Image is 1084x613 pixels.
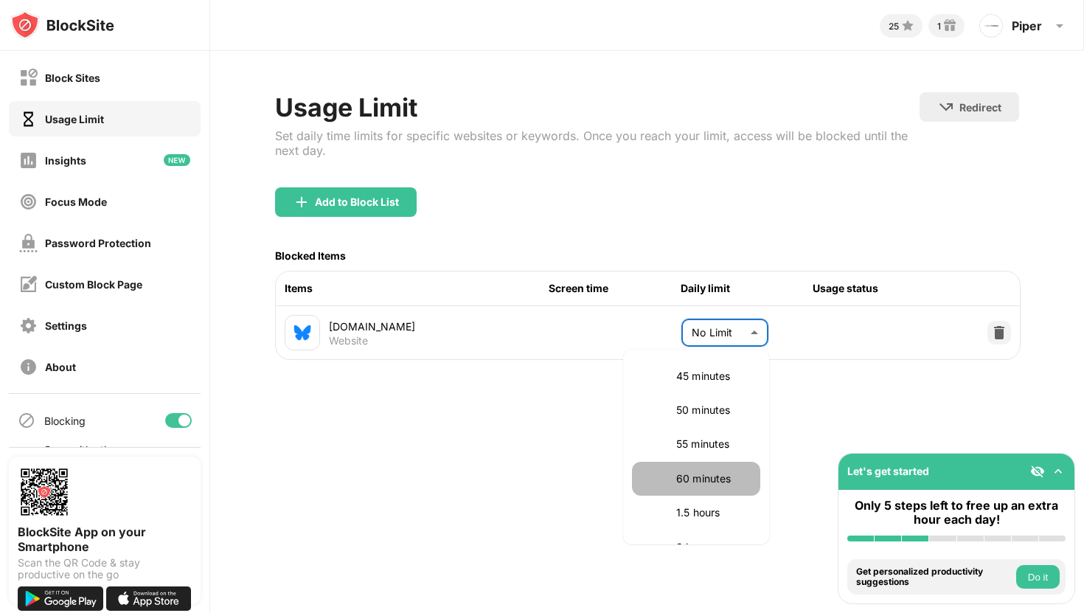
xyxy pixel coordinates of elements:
p: 60 minutes [676,471,751,487]
p: 55 minutes [676,436,751,452]
p: 1.5 hours [676,505,751,521]
p: 2 hours [676,539,751,555]
p: 45 minutes [676,368,751,384]
p: 50 minutes [676,402,751,418]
